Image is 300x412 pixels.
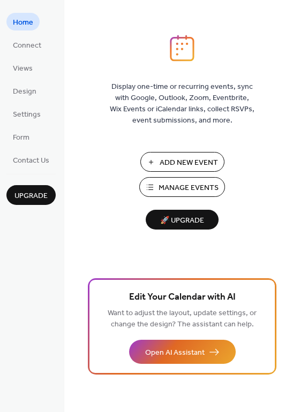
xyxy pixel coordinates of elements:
[6,59,39,77] a: Views
[6,128,36,146] a: Form
[14,190,48,202] span: Upgrade
[6,13,40,30] a: Home
[108,306,257,332] span: Want to adjust the layout, update settings, or change the design? The assistant can help.
[6,105,47,123] a: Settings
[6,82,43,100] a: Design
[6,151,56,169] a: Contact Us
[6,36,48,54] a: Connect
[13,109,41,120] span: Settings
[13,40,41,51] span: Connect
[170,35,194,62] img: logo_icon.svg
[152,213,212,228] span: 🚀 Upgrade
[159,182,219,194] span: Manage Events
[129,340,236,364] button: Open AI Assistant
[145,347,205,358] span: Open AI Assistant
[129,290,236,305] span: Edit Your Calendar with AI
[13,63,33,74] span: Views
[6,185,56,205] button: Upgrade
[160,157,218,169] span: Add New Event
[139,177,225,197] button: Manage Events
[13,17,33,28] span: Home
[110,81,254,126] span: Display one-time or recurring events, sync with Google, Outlook, Zoom, Eventbrite, Wix Events or ...
[146,210,219,230] button: 🚀 Upgrade
[13,132,29,143] span: Form
[140,152,224,172] button: Add New Event
[13,86,36,97] span: Design
[13,155,49,166] span: Contact Us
